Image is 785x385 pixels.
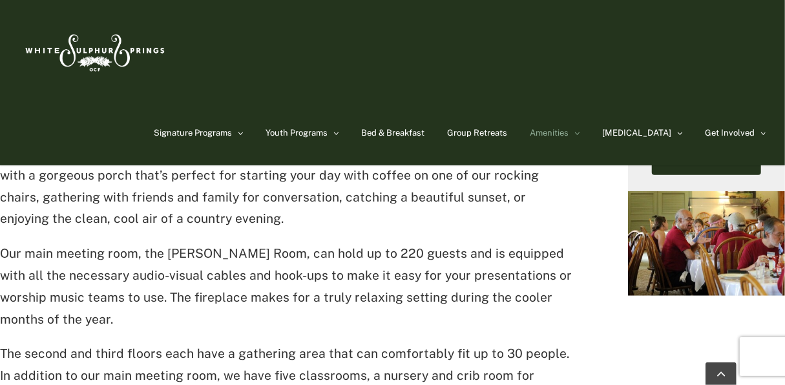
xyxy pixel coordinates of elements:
[447,129,507,137] span: Group Retreats
[154,129,232,137] span: Signature Programs
[530,101,580,165] a: Amenities
[266,101,339,165] a: Youth Programs
[447,101,507,165] a: Group Retreats
[154,101,766,165] nav: Main Menu Sticky
[361,129,424,137] span: Bed & Breakfast
[19,20,168,81] img: White Sulphur Springs Logo
[705,129,755,137] span: Get Involved
[705,101,766,165] a: Get Involved
[154,101,243,165] a: Signature Programs
[530,129,569,137] span: Amenities
[361,101,424,165] a: Bed & Breakfast
[628,191,785,296] img: IMG_3098
[266,129,328,137] span: Youth Programs
[602,129,671,137] span: [MEDICAL_DATA]
[602,101,682,165] a: [MEDICAL_DATA]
